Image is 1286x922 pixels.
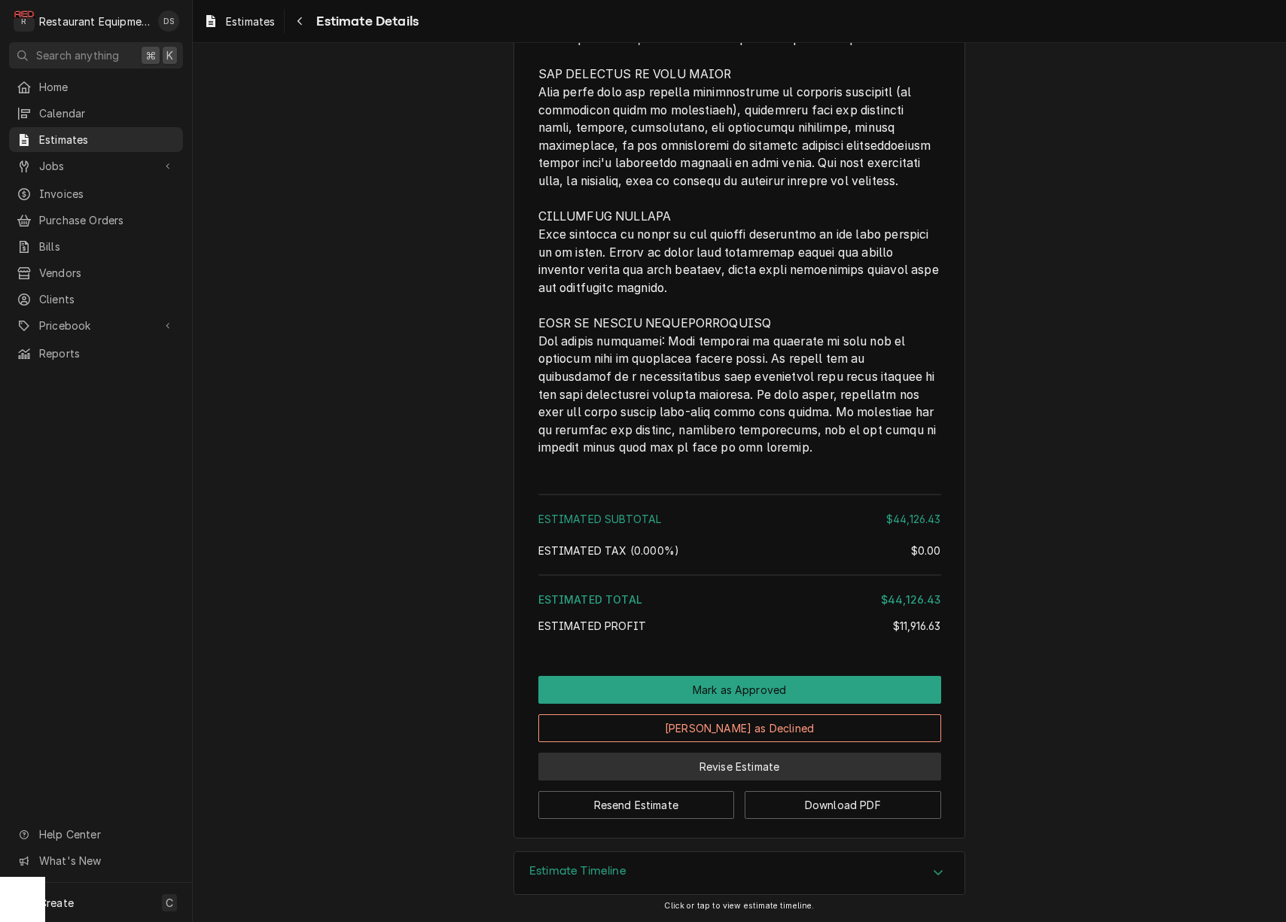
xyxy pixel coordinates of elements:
div: Button Group Row [538,676,941,704]
span: Help Center [39,826,174,842]
a: Go to Help Center [9,822,183,847]
span: Invoices [39,186,175,202]
button: Download PDF [745,791,941,819]
span: Reports [39,345,175,361]
span: Search anything [36,47,119,63]
div: $44,126.43 [886,511,941,527]
a: Reports [9,341,183,366]
span: ⌘ [145,47,156,63]
a: Estimates [9,127,183,152]
div: Estimate Timeline [513,851,965,895]
div: Estimated Subtotal [538,511,941,527]
span: Pricebook [39,318,153,333]
span: Click or tap to view estimate timeline. [664,901,814,911]
div: Amount Summary [538,488,941,644]
span: K [166,47,173,63]
span: Purchase Orders [39,212,175,228]
div: $0.00 [911,543,941,558]
button: Search anything⌘K [9,42,183,68]
span: Estimated Profit [538,619,647,632]
span: Jobs [39,158,153,174]
span: Estimated Total [538,593,642,606]
span: Estimate Details [312,11,419,32]
span: What's New [39,853,174,869]
div: Button Group Row [538,742,941,781]
span: Estimated Subtotal [538,513,662,525]
button: [PERSON_NAME] as Declined [538,714,941,742]
span: Calendar [39,105,175,121]
div: Estimated Tax [538,543,941,558]
div: Button Group [538,676,941,819]
div: $11,916.63 [893,618,941,634]
a: Invoices [9,181,183,206]
a: Go to What's New [9,848,183,873]
span: Bills [39,239,175,254]
div: Accordion Header [514,852,964,894]
span: C [166,895,173,911]
a: Calendar [9,101,183,126]
a: Vendors [9,260,183,285]
span: Estimates [226,14,275,29]
div: R [14,11,35,32]
a: Go to Pricebook [9,313,183,338]
button: Accordion Details Expand Trigger [514,852,964,894]
a: Home [9,75,183,99]
span: Home [39,79,175,95]
div: Restaurant Equipment Diagnostics's Avatar [14,11,35,32]
span: Clients [39,291,175,307]
div: Button Group Row [538,704,941,742]
a: Bills [9,234,183,259]
div: Estimated Profit [538,618,941,634]
span: Estimates [39,132,175,148]
a: Purchase Orders [9,208,183,233]
div: Estimated Total [538,592,941,607]
button: Navigate back [288,9,312,33]
div: Restaurant Equipment Diagnostics [39,14,150,29]
a: Estimates [197,9,281,34]
div: Derek Stewart's Avatar [158,11,179,32]
div: $44,126.43 [881,592,941,607]
span: Vendors [39,265,175,281]
button: Mark as Approved [538,676,941,704]
div: DS [158,11,179,32]
span: Estimated Tax ( 0.000% ) [538,544,680,557]
button: Resend Estimate [538,791,735,819]
a: Go to Jobs [9,154,183,178]
button: Revise Estimate [538,753,941,781]
span: Create [39,896,74,909]
h3: Estimate Timeline [529,864,626,878]
a: Clients [9,287,183,312]
div: Button Group Row [538,781,941,819]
